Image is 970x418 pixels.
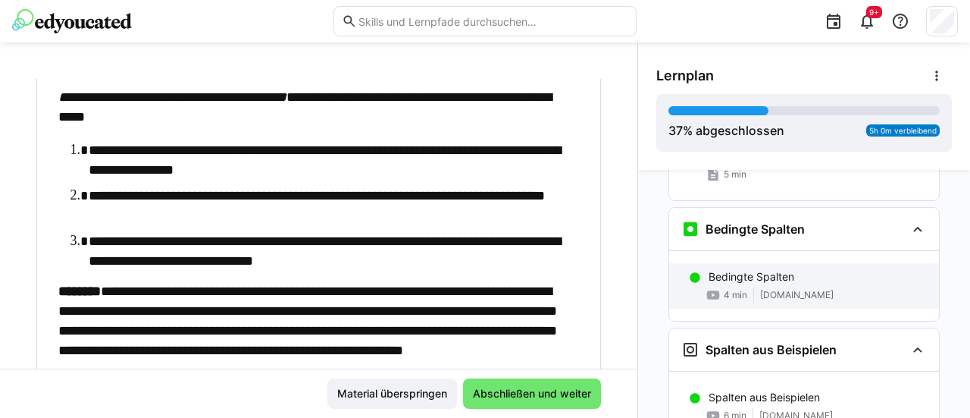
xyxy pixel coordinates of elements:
[724,168,746,181] span: 5 min
[869,126,937,135] span: 5h 0m verbleibend
[357,14,628,28] input: Skills und Lernpfade durchsuchen…
[706,222,805,237] h3: Bedingte Spalten
[869,8,879,17] span: 9+
[709,269,794,284] p: Bedingte Spalten
[668,123,683,138] span: 37
[335,386,449,401] span: Material überspringen
[668,121,784,140] div: % abgeschlossen
[724,289,747,301] span: 4 min
[706,342,837,357] h3: Spalten aus Beispielen
[327,379,457,409] button: Material überspringen
[709,390,820,405] p: Spalten aus Beispielen
[463,379,601,409] button: Abschließen und weiter
[656,68,714,84] span: Lernplan
[760,289,834,301] span: [DOMAIN_NAME]
[471,386,593,401] span: Abschließen und weiter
